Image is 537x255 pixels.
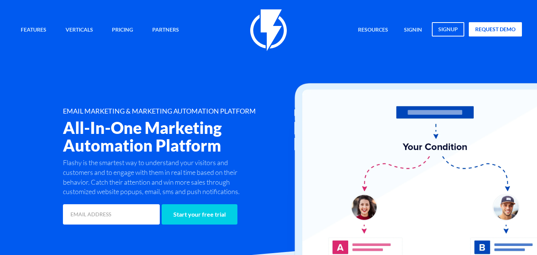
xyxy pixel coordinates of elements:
[63,158,242,197] p: Flashy is the smartest way to understand your visitors and customers and to engage with them in r...
[147,22,185,38] a: Partners
[352,22,394,38] a: Resources
[63,119,305,154] h2: All-In-One Marketing Automation Platform
[432,22,464,36] a: signup
[398,22,428,38] a: signin
[106,22,139,38] a: Pricing
[15,22,52,38] a: Features
[60,22,99,38] a: Verticals
[469,22,522,36] a: request demo
[63,108,305,115] h1: EMAIL MARKETING & MARKETING AUTOMATION PLATFORM
[162,204,237,225] input: Start your free trial
[63,204,160,225] input: EMAIL ADDRESS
